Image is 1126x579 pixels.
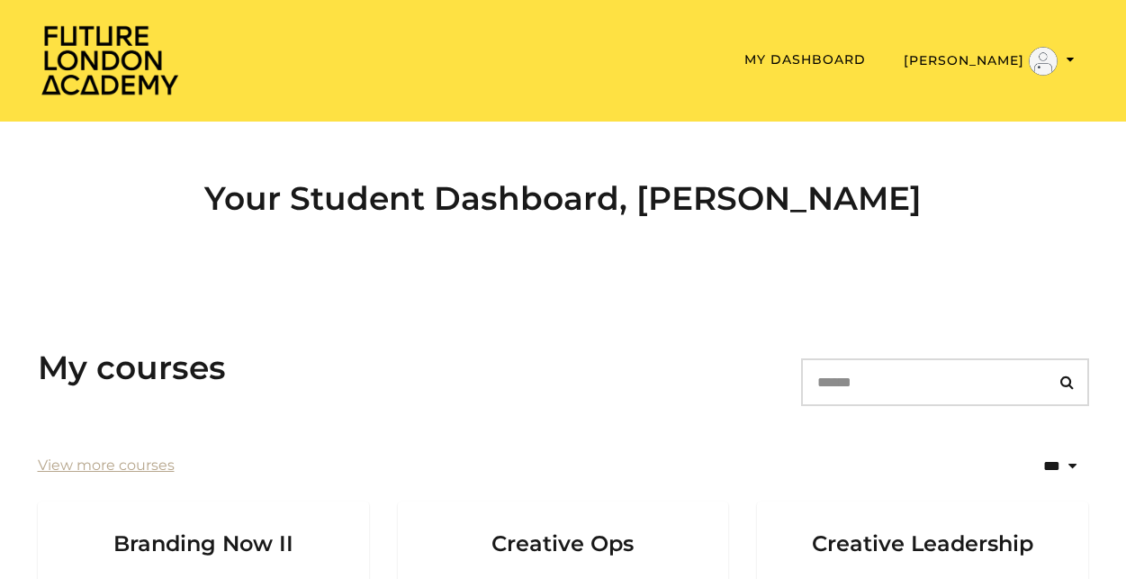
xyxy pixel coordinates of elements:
[59,502,347,557] h3: Branding Now II
[38,348,226,387] h3: My courses
[38,455,175,476] a: View more courses
[898,46,1080,77] button: Toggle menu
[38,23,182,96] img: Home Page
[398,502,729,579] a: Creative Ops
[757,502,1088,579] a: Creative Leadership
[38,179,1089,218] h2: Your Student Dashboard, [PERSON_NAME]
[985,445,1089,487] select: status
[744,51,866,68] a: My Dashboard
[779,502,1067,557] h3: Creative Leadership
[38,502,369,579] a: Branding Now II
[419,502,707,557] h3: Creative Ops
